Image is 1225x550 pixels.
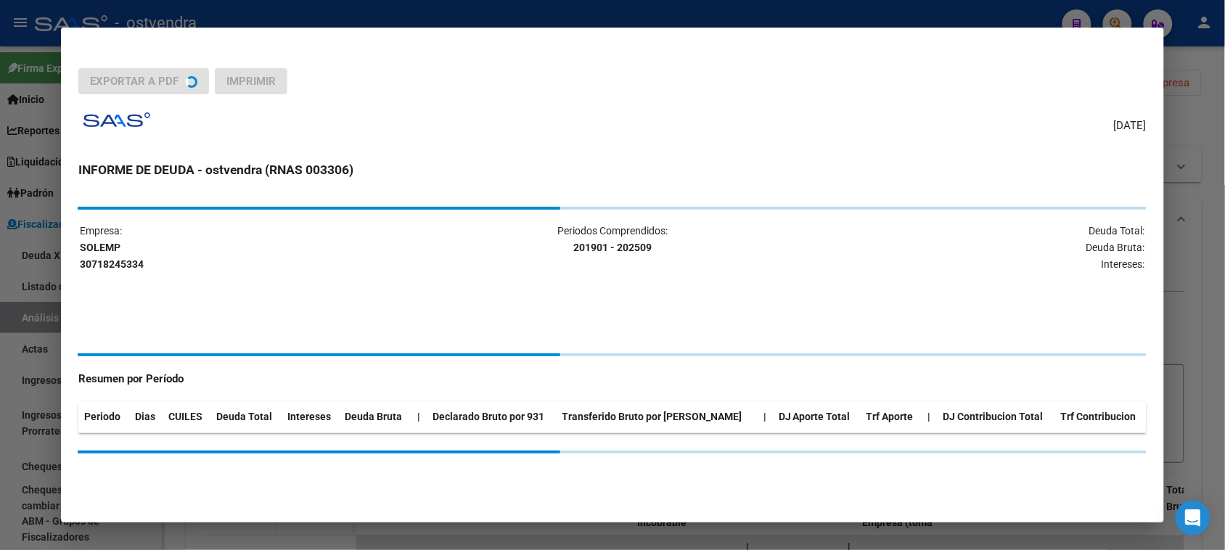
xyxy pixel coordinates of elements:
span: Imprimir [226,75,276,88]
th: | [758,401,773,432]
span: [DATE] [1114,118,1147,134]
strong: SOLEMP 30718245334 [80,242,144,270]
th: Deuda Total [210,401,282,432]
h4: Resumen por Período [78,371,1146,387]
th: Declarado Bruto por 931 [427,401,557,432]
th: Periodo [78,401,128,432]
th: Deuda Bruta [340,401,412,432]
strong: 201901 - 202509 [573,242,652,253]
th: | [411,401,427,432]
p: Empresa: [80,223,434,272]
th: CUILES [163,401,210,432]
th: Intereses [282,401,340,432]
th: | [922,401,938,432]
th: DJ Contribucion Total [938,401,1055,432]
th: Trf Aporte [861,401,922,432]
div: Open Intercom Messenger [1176,501,1210,535]
th: DJ Aporte Total [773,401,861,432]
button: Imprimir [215,68,287,94]
th: Trf Contribucion [1054,401,1146,432]
th: Transferido Bruto por [PERSON_NAME] [557,401,758,432]
span: Exportar a PDF [90,75,179,88]
p: Periodos Comprendidos: [435,223,790,256]
h3: INFORME DE DEUDA - ostvendra (RNAS 003306) [78,160,1146,179]
p: Deuda Total: Deuda Bruta: Intereses: [791,223,1145,272]
button: Exportar a PDF [78,68,209,94]
th: Dias [129,401,163,432]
